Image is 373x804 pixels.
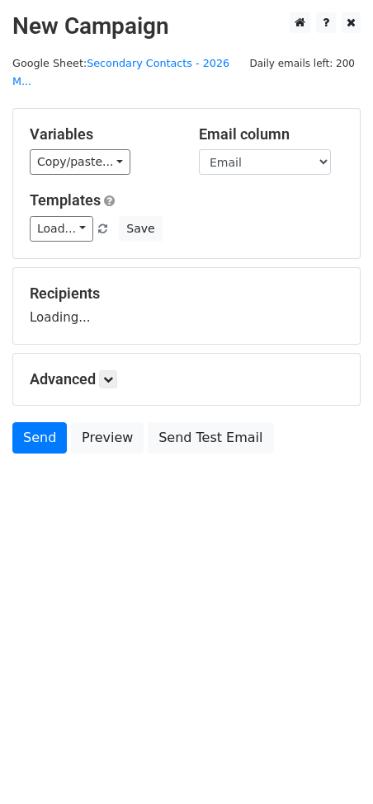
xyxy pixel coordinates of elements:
a: Send [12,422,67,454]
div: Loading... [30,284,343,327]
small: Google Sheet: [12,57,229,88]
h5: Email column [199,125,343,143]
a: Secondary Contacts - 2026 M... [12,57,229,88]
a: Preview [71,422,144,454]
a: Load... [30,216,93,242]
a: Templates [30,191,101,209]
h5: Recipients [30,284,343,303]
a: Copy/paste... [30,149,130,175]
span: Daily emails left: 200 [243,54,361,73]
a: Daily emails left: 200 [243,57,361,69]
h5: Advanced [30,370,343,388]
button: Save [119,216,162,242]
h2: New Campaign [12,12,361,40]
a: Send Test Email [148,422,273,454]
h5: Variables [30,125,174,143]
